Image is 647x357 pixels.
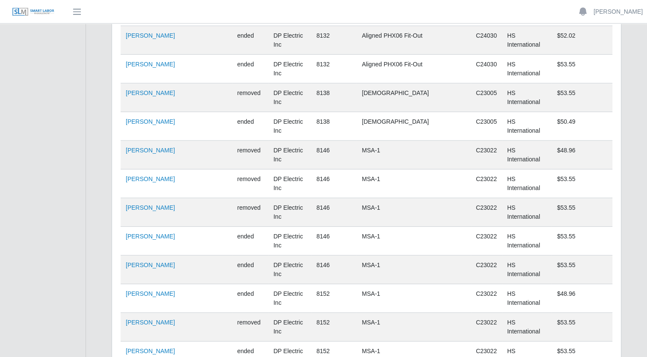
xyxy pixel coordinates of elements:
td: DP Electric Inc [268,83,311,112]
td: HS International [502,55,552,83]
td: $52.02 [552,26,612,55]
td: C23022 [471,284,502,313]
td: 8152 [311,313,357,342]
td: C23022 [471,313,502,342]
td: C23005 [471,112,502,141]
td: $53.55 [552,227,612,256]
a: [PERSON_NAME] [126,176,175,182]
td: MSA-1 [357,227,471,256]
td: HS International [502,198,552,227]
td: C24030 [471,55,502,83]
a: [PERSON_NAME] [126,118,175,125]
td: DP Electric Inc [268,227,311,256]
td: DP Electric Inc [268,141,311,170]
a: [PERSON_NAME] [126,348,175,354]
td: [DEMOGRAPHIC_DATA] [357,112,471,141]
td: $53.55 [552,55,612,83]
td: MSA-1 [357,313,471,342]
td: [DEMOGRAPHIC_DATA] [357,83,471,112]
td: 8146 [311,141,357,170]
td: 8146 [311,198,357,227]
td: $50.49 [552,112,612,141]
td: 8132 [311,26,357,55]
td: $48.96 [552,284,612,313]
td: C23022 [471,141,502,170]
a: [PERSON_NAME] [126,233,175,240]
td: removed [232,313,269,342]
td: HS International [502,112,552,141]
td: HS International [502,256,552,284]
a: [PERSON_NAME] [126,319,175,326]
img: SLM Logo [12,7,55,17]
td: HS International [502,313,552,342]
td: ended [232,284,269,313]
td: ended [232,256,269,284]
td: DP Electric Inc [268,26,311,55]
a: [PERSON_NAME] [126,89,175,96]
a: [PERSON_NAME] [126,290,175,297]
td: HS International [502,284,552,313]
td: DP Electric Inc [268,170,311,198]
td: DP Electric Inc [268,284,311,313]
td: C23005 [471,83,502,112]
td: ended [232,55,269,83]
td: ended [232,227,269,256]
td: MSA-1 [357,198,471,227]
td: MSA-1 [357,141,471,170]
td: C23022 [471,198,502,227]
td: C23022 [471,256,502,284]
td: $53.55 [552,198,612,227]
td: DP Electric Inc [268,198,311,227]
td: $53.55 [552,170,612,198]
td: $48.96 [552,141,612,170]
td: removed [232,83,269,112]
a: [PERSON_NAME] [126,32,175,39]
td: C23022 [471,227,502,256]
td: Aligned PHX06 Fit-Out [357,26,471,55]
td: MSA-1 [357,256,471,284]
td: DP Electric Inc [268,256,311,284]
td: $53.55 [552,313,612,342]
a: [PERSON_NAME] [126,204,175,211]
td: 8152 [311,284,357,313]
td: HS International [502,141,552,170]
td: MSA-1 [357,284,471,313]
td: DP Electric Inc [268,313,311,342]
td: DP Electric Inc [268,112,311,141]
td: $53.55 [552,83,612,112]
td: C24030 [471,26,502,55]
td: HS International [502,83,552,112]
td: ended [232,26,269,55]
td: DP Electric Inc [268,55,311,83]
td: removed [232,198,269,227]
td: HS International [502,26,552,55]
td: HS International [502,170,552,198]
td: $53.55 [552,256,612,284]
td: 8132 [311,55,357,83]
td: removed [232,170,269,198]
td: HS International [502,227,552,256]
td: MSA-1 [357,170,471,198]
td: 8138 [311,83,357,112]
a: [PERSON_NAME] [126,147,175,154]
td: 8146 [311,227,357,256]
td: ended [232,112,269,141]
td: removed [232,141,269,170]
a: [PERSON_NAME] [594,7,643,16]
a: [PERSON_NAME] [126,262,175,268]
td: Aligned PHX06 Fit-Out [357,55,471,83]
td: 8146 [311,170,357,198]
a: [PERSON_NAME] [126,61,175,68]
td: 8146 [311,256,357,284]
td: C23022 [471,170,502,198]
td: 8138 [311,112,357,141]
